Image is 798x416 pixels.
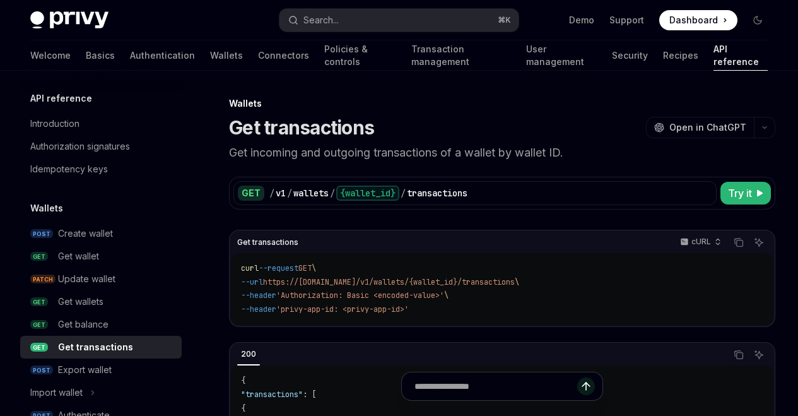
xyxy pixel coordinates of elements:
div: Introduction [30,116,79,131]
span: PATCH [30,275,56,284]
button: Ask AI [751,234,767,251]
div: Get wallet [58,249,99,264]
div: Get balance [58,317,109,332]
span: Open in ChatGPT [669,121,746,134]
button: Toggle dark mode [748,10,768,30]
span: GET [298,263,312,273]
span: POST [30,365,53,375]
a: GETGet transactions [20,336,182,359]
span: curl [241,263,259,273]
a: Idempotency keys [20,158,182,181]
span: GET [30,343,48,352]
a: GETGet wallets [20,290,182,313]
a: Support [609,14,644,27]
button: Ask AI [751,347,767,363]
a: Authentication [130,40,195,71]
span: --header [241,290,276,300]
div: Import wallet [30,385,83,400]
h5: Wallets [30,201,63,216]
span: --url [241,277,263,287]
a: Connectors [258,40,309,71]
a: API reference [713,40,768,71]
div: Create wallet [58,226,113,241]
button: Open search [279,9,519,32]
span: Dashboard [669,14,718,27]
div: 200 [237,347,260,362]
div: Update wallet [58,271,115,287]
a: Dashboard [659,10,737,30]
a: Security [612,40,648,71]
div: GET [238,186,264,201]
span: --request [259,263,298,273]
div: Idempotency keys [30,162,108,177]
div: / [401,187,406,199]
input: Ask a question... [414,372,577,400]
p: Get incoming and outgoing transactions of a wallet by wallet ID. [229,144,775,162]
a: Recipes [663,40,698,71]
a: Authorization signatures [20,135,182,158]
img: dark logo [30,11,109,29]
span: Try it [728,186,752,201]
a: GETGet wallet [20,245,182,268]
span: GET [30,252,48,261]
div: Search... [303,13,339,28]
span: \ [515,277,519,287]
button: cURL [673,232,727,253]
span: GET [30,297,48,307]
button: Try it [720,182,771,205]
div: Get wallets [58,294,103,309]
a: Introduction [20,112,182,135]
p: cURL [691,237,711,247]
a: Wallets [210,40,243,71]
span: \ [444,290,449,300]
h1: Get transactions [229,116,374,139]
span: 'privy-app-id: <privy-app-id>' [276,304,409,314]
div: transactions [407,187,467,199]
button: Toggle Import wallet section [20,381,182,404]
a: POSTExport wallet [20,359,182,381]
span: ⌘ K [498,15,511,25]
span: POST [30,229,53,239]
a: PATCHUpdate wallet [20,268,182,290]
a: GETGet balance [20,313,182,336]
span: https://[DOMAIN_NAME]/v1/wallets/{wallet_id}/transactions [263,277,515,287]
a: Demo [569,14,594,27]
div: Authorization signatures [30,139,130,154]
div: Export wallet [58,362,112,377]
button: Open in ChatGPT [646,117,754,138]
a: Welcome [30,40,71,71]
a: POSTCreate wallet [20,222,182,245]
h5: API reference [30,91,92,106]
div: {wallet_id} [336,186,399,201]
a: Policies & controls [324,40,396,71]
span: GET [30,320,48,330]
span: Get transactions [237,237,298,247]
button: Send message [577,377,595,395]
a: Transaction management [411,40,511,71]
div: Get transactions [58,340,133,355]
span: \ [312,263,316,273]
div: wallets [293,187,329,199]
div: / [330,187,335,199]
span: --header [241,304,276,314]
div: Wallets [229,97,775,110]
div: v1 [276,187,286,199]
div: / [287,187,292,199]
span: 'Authorization: Basic <encoded-value>' [276,290,444,300]
a: User management [526,40,597,71]
div: / [269,187,274,199]
a: Basics [86,40,115,71]
button: Copy the contents from the code block [731,347,747,363]
button: Copy the contents from the code block [731,234,747,251]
